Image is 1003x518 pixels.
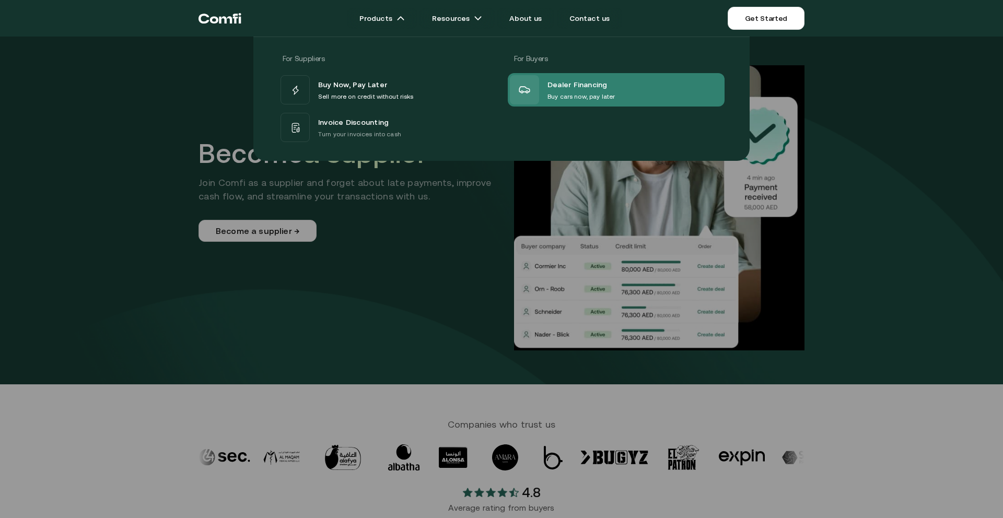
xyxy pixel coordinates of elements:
a: Buy Now, Pay LaterSell more on credit without risks [278,73,495,107]
a: Get Started [728,7,804,30]
a: Return to the top of the Comfi home page [199,3,241,34]
span: For Buyers [514,54,548,63]
a: Dealer FinancingBuy cars now, pay later [508,73,725,107]
span: Buy Now, Pay Later [318,78,387,91]
p: Sell more on credit without risks [318,91,414,102]
p: Buy cars now, pay later [547,91,615,102]
span: For Suppliers [283,54,324,63]
a: Resourcesarrow icons [419,8,495,29]
img: arrow icons [474,14,482,22]
a: Contact us [557,8,623,29]
span: Invoice Discounting [318,115,389,129]
p: Turn your invoices into cash [318,129,401,139]
a: Invoice DiscountingTurn your invoices into cash [278,111,495,144]
a: Productsarrow icons [347,8,417,29]
img: arrow icons [396,14,405,22]
a: About us [497,8,554,29]
span: Dealer Financing [547,78,608,91]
